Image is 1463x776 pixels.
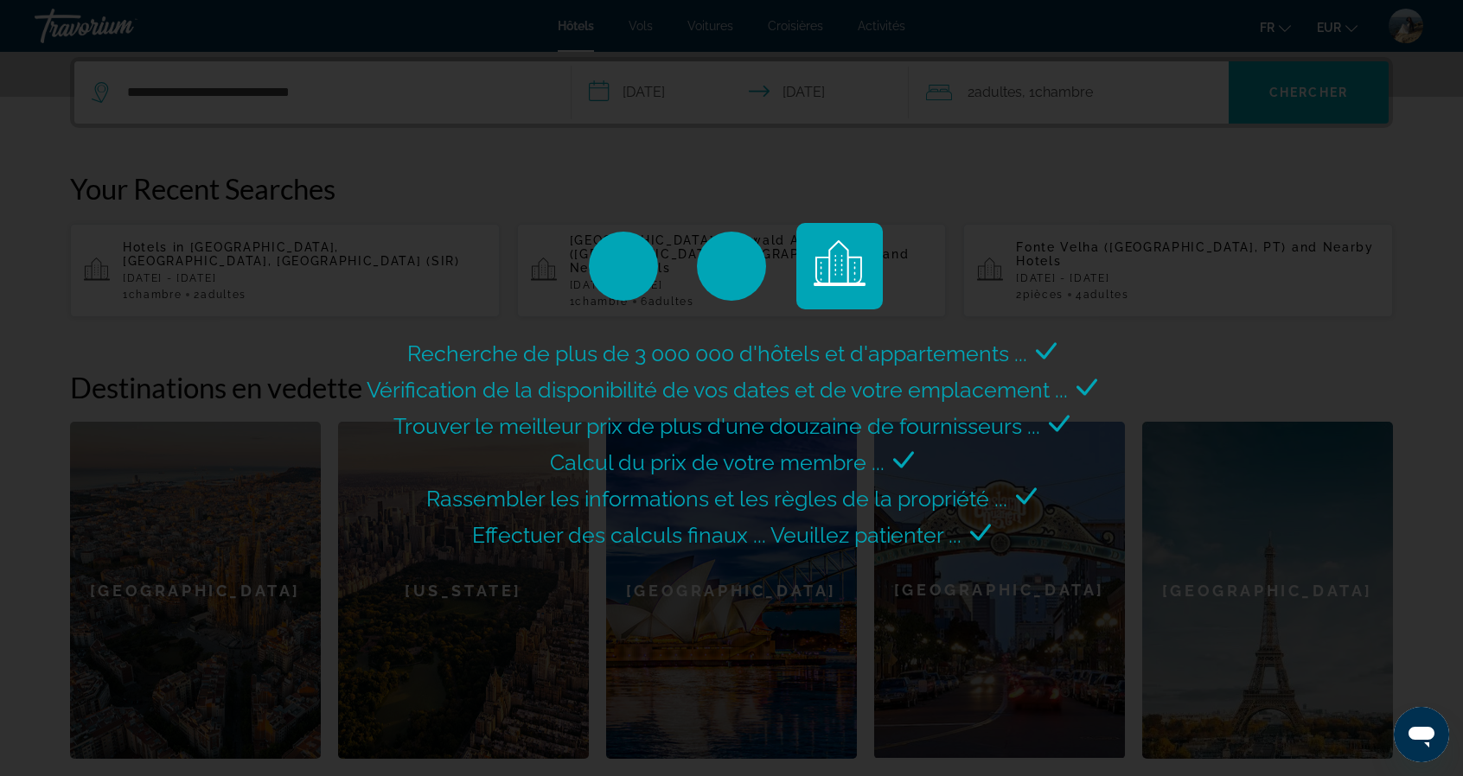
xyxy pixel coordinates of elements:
[407,340,1027,366] span: Recherche de plus de 3 000 000 d'hôtels et d'appartements ...
[426,486,1007,512] span: Rassembler les informations et les règles de la propriété ...
[472,522,961,548] span: Effectuer des calculs finaux ... Veuillez patienter ...
[393,413,1040,439] span: Trouver le meilleur prix de plus d'une douzaine de fournisseurs ...
[550,449,885,475] span: Calcul du prix de votre membre ...
[367,377,1068,403] span: Vérification de la disponibilité de vos dates et de votre emplacement ...
[1394,707,1449,762] iframe: Bouton de lancement de la fenêtre de messagerie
